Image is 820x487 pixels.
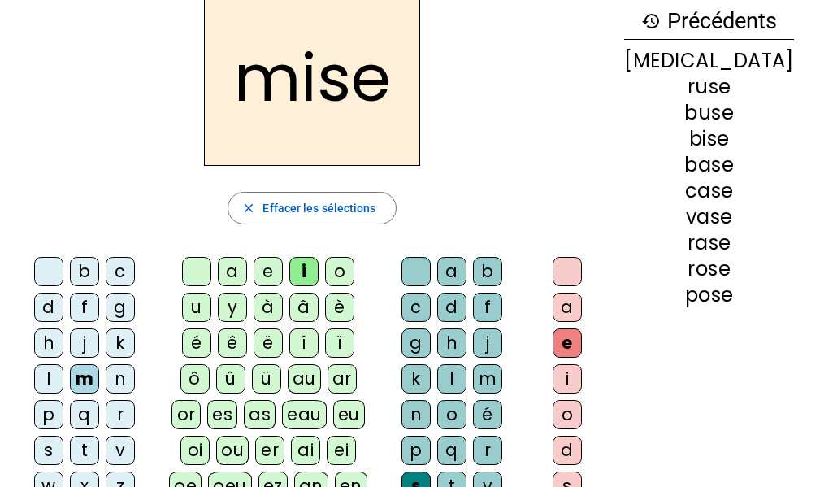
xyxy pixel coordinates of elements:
[216,364,245,394] div: û
[182,293,211,322] div: u
[70,328,99,358] div: j
[106,400,135,429] div: r
[624,207,794,227] div: vase
[401,436,431,465] div: p
[473,293,502,322] div: f
[437,293,466,322] div: d
[289,328,319,358] div: î
[624,233,794,253] div: rase
[325,328,354,358] div: ï
[437,400,466,429] div: o
[216,436,249,465] div: ou
[70,257,99,286] div: b
[473,364,502,394] div: m
[624,3,794,40] h3: Précédents
[553,293,582,322] div: a
[401,328,431,358] div: g
[182,328,211,358] div: é
[180,364,210,394] div: ô
[289,293,319,322] div: â
[401,293,431,322] div: c
[437,257,466,286] div: a
[328,364,357,394] div: ar
[70,293,99,322] div: f
[34,293,63,322] div: d
[180,436,210,465] div: oi
[624,155,794,175] div: base
[473,328,502,358] div: j
[171,400,201,429] div: or
[254,293,283,322] div: à
[254,328,283,358] div: ë
[333,400,365,429] div: eu
[437,364,466,394] div: l
[325,293,354,322] div: è
[437,436,466,465] div: q
[327,436,356,465] div: ei
[624,259,794,279] div: rose
[70,364,99,394] div: m
[624,51,794,71] div: [MEDICAL_DATA]
[473,257,502,286] div: b
[34,328,63,358] div: h
[553,364,582,394] div: i
[624,103,794,123] div: buse
[289,257,319,286] div: i
[624,181,794,201] div: case
[262,198,375,218] span: Effacer les sélections
[218,293,247,322] div: y
[291,436,320,465] div: ai
[228,192,396,224] button: Effacer les sélections
[244,400,276,429] div: as
[624,285,794,305] div: pose
[401,400,431,429] div: n
[106,328,135,358] div: k
[325,257,354,286] div: o
[218,328,247,358] div: ê
[282,400,327,429] div: eau
[252,364,281,394] div: ü
[624,129,794,149] div: bise
[553,436,582,465] div: d
[553,400,582,429] div: o
[106,364,135,394] div: n
[255,436,284,465] div: er
[106,293,135,322] div: g
[473,436,502,465] div: r
[288,364,321,394] div: au
[34,400,63,429] div: p
[641,11,661,31] mat-icon: history
[207,400,237,429] div: es
[106,436,135,465] div: v
[401,364,431,394] div: k
[70,400,99,429] div: q
[34,364,63,394] div: l
[106,257,135,286] div: c
[70,436,99,465] div: t
[241,201,256,215] mat-icon: close
[254,257,283,286] div: e
[218,257,247,286] div: a
[437,328,466,358] div: h
[624,77,794,97] div: ruse
[473,400,502,429] div: é
[553,328,582,358] div: e
[34,436,63,465] div: s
